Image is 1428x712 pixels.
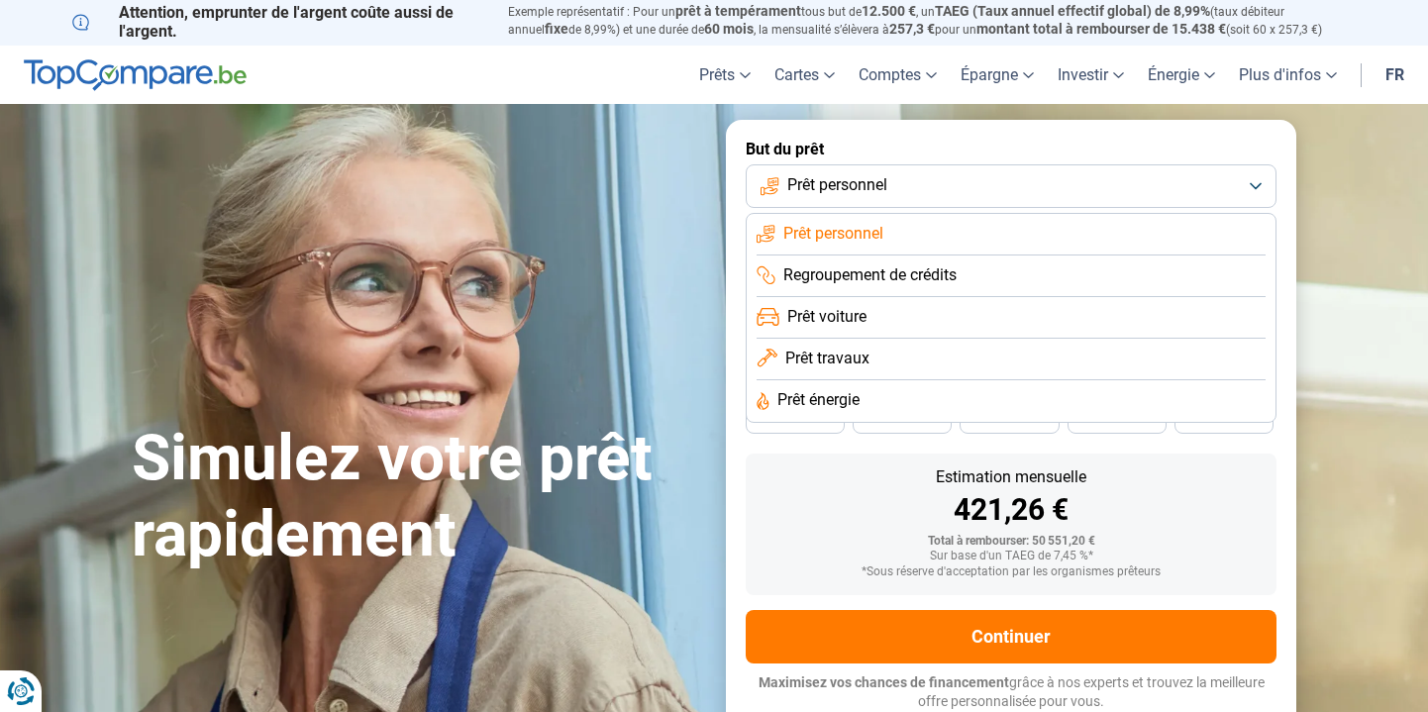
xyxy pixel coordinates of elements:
span: TAEG (Taux annuel effectif global) de 8,99% [935,3,1210,19]
a: Épargne [949,46,1046,104]
span: Maximisez vos chances de financement [759,674,1009,690]
div: Estimation mensuelle [762,469,1261,485]
span: Prêt énergie [777,389,860,411]
p: Exemple représentatif : Pour un tous but de , un (taux débiteur annuel de 8,99%) et une durée de ... [508,3,1356,39]
span: Prêt voiture [787,306,867,328]
p: grâce à nos experts et trouvez la meilleure offre personnalisée pour vous. [746,673,1276,712]
a: Comptes [847,46,949,104]
div: Sur base d'un TAEG de 7,45 %* [762,550,1261,563]
span: Regroupement de crédits [783,264,957,286]
span: fixe [545,21,568,37]
div: *Sous réserve d'acceptation par les organismes prêteurs [762,565,1261,579]
span: 60 mois [704,21,754,37]
span: 30 mois [1095,413,1139,425]
span: 257,3 € [889,21,935,37]
a: Prêts [687,46,763,104]
p: Attention, emprunter de l'argent coûte aussi de l'argent. [72,3,484,41]
div: 421,26 € [762,495,1261,525]
span: montant total à rembourser de 15.438 € [976,21,1226,37]
img: TopCompare [24,59,247,91]
div: Total à rembourser: 50 551,20 € [762,535,1261,549]
span: Prêt travaux [785,348,869,369]
button: Prêt personnel [746,164,1276,208]
label: But du prêt [746,140,1276,158]
span: 12.500 € [862,3,916,19]
button: Continuer [746,610,1276,663]
a: Énergie [1136,46,1227,104]
span: 24 mois [1202,413,1246,425]
a: Cartes [763,46,847,104]
h1: Simulez votre prêt rapidement [132,421,702,573]
span: 42 mois [880,413,924,425]
span: 48 mois [773,413,817,425]
span: Prêt personnel [787,174,887,196]
a: Plus d'infos [1227,46,1349,104]
a: fr [1374,46,1416,104]
span: 36 mois [987,413,1031,425]
span: prêt à tempérament [675,3,801,19]
a: Investir [1046,46,1136,104]
span: Prêt personnel [783,223,883,245]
